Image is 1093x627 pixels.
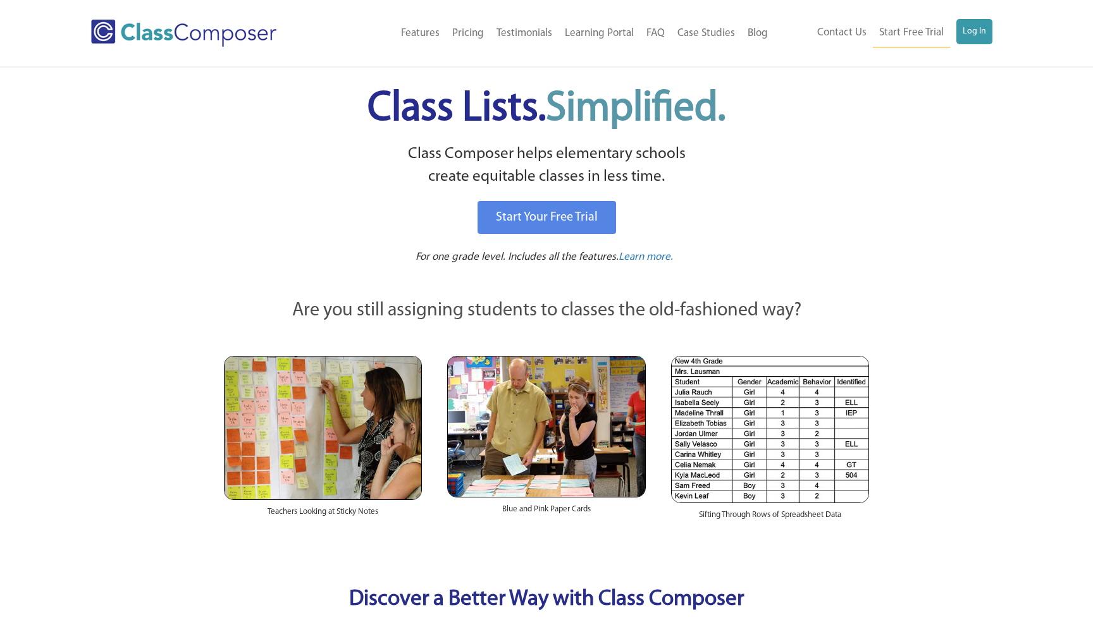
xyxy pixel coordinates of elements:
a: FAQ [640,20,671,47]
img: Spreadsheets [671,356,869,503]
div: Teachers Looking at Sticky Notes [224,500,422,530]
img: Teachers Looking at Sticky Notes [224,356,422,500]
span: For one grade level. Includes all the features. [416,252,619,262]
span: Simplified. [546,88,726,130]
p: Discover a Better Way with Class Composer [211,584,882,616]
div: Blue and Pink Paper Cards [447,497,645,528]
a: Log In [956,19,992,44]
div: Sifting Through Rows of Spreadsheet Data [671,503,869,533]
a: Learning Portal [559,20,640,47]
nav: Header Menu [774,19,992,47]
p: Class Composer helps elementary schools create equitable classes in less time. [222,143,871,189]
span: Start Your Free Trial [496,211,598,224]
a: Learn more. [619,250,673,265]
nav: Header Menu [328,20,774,47]
a: Features [395,20,446,47]
a: Case Studies [671,20,741,47]
span: Learn more. [619,252,673,262]
a: Pricing [446,20,490,47]
a: Blog [741,20,774,47]
img: Class Composer [91,20,276,47]
a: Contact Us [811,19,873,47]
a: Start Your Free Trial [478,201,616,234]
p: Are you still assigning students to classes the old-fashioned way? [224,297,869,325]
span: Class Lists. [367,88,726,130]
a: Testimonials [490,20,559,47]
img: Blue and Pink Paper Cards [447,356,645,497]
a: Start Free Trial [873,19,950,47]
